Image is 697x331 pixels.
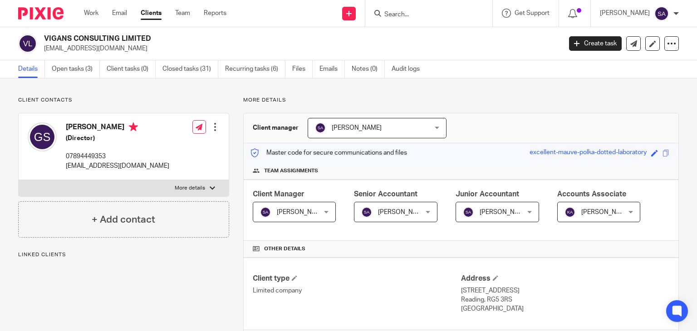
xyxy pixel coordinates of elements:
h4: Client type [253,274,461,283]
p: [STREET_ADDRESS] [461,286,669,295]
span: [PERSON_NAME] [332,125,382,131]
img: svg%3E [463,207,474,218]
span: [PERSON_NAME] [480,209,530,215]
h4: [PERSON_NAME] [66,122,169,134]
img: svg%3E [315,122,326,133]
img: svg%3E [654,6,669,21]
a: Work [84,9,98,18]
p: [EMAIL_ADDRESS][DOMAIN_NAME] [44,44,555,53]
a: Email [112,9,127,18]
a: Create task [569,36,622,51]
p: More details [175,185,205,192]
span: Other details [264,245,305,253]
p: [EMAIL_ADDRESS][DOMAIN_NAME] [66,161,169,170]
a: Open tasks (3) [52,60,100,78]
i: Primary [129,122,138,131]
span: [PERSON_NAME] [378,209,428,215]
img: svg%3E [564,207,575,218]
a: Notes (0) [352,60,385,78]
input: Search [383,11,465,19]
a: Team [175,9,190,18]
p: [PERSON_NAME] [600,9,650,18]
h4: Address [461,274,669,283]
a: Client tasks (0) [107,60,156,78]
p: Limited company [253,286,461,295]
div: excellent-mauve-polka-dotted-laboratory [530,148,647,158]
a: Clients [141,9,162,18]
p: More details [243,97,679,104]
a: Audit logs [392,60,427,78]
a: Closed tasks (31) [162,60,218,78]
span: Get Support [515,10,550,16]
span: Accounts Associate [557,190,626,198]
span: Senior Accountant [354,190,417,198]
p: Client contacts [18,97,229,104]
span: Team assignments [264,167,318,175]
img: svg%3E [260,207,271,218]
a: Recurring tasks (6) [225,60,285,78]
p: Reading, RG5 3RS [461,295,669,304]
h3: Client manager [253,123,299,132]
p: [GEOGRAPHIC_DATA] [461,304,669,313]
h2: VIGANS CONSULTING LIMITED [44,34,453,44]
img: Pixie [18,7,64,19]
h5: (Director) [66,134,169,143]
img: svg%3E [18,34,37,53]
a: Reports [204,9,226,18]
img: svg%3E [28,122,57,151]
p: 07894449353 [66,152,169,161]
a: Files [292,60,313,78]
a: Details [18,60,45,78]
a: Emails [319,60,345,78]
span: [PERSON_NAME] [277,209,327,215]
h4: + Add contact [92,213,155,227]
p: Master code for secure communications and files [250,148,407,157]
p: Linked clients [18,251,229,258]
img: svg%3E [361,207,372,218]
span: Client Manager [253,190,304,198]
span: Junior Accountant [456,190,519,198]
span: [PERSON_NAME] [581,209,631,215]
